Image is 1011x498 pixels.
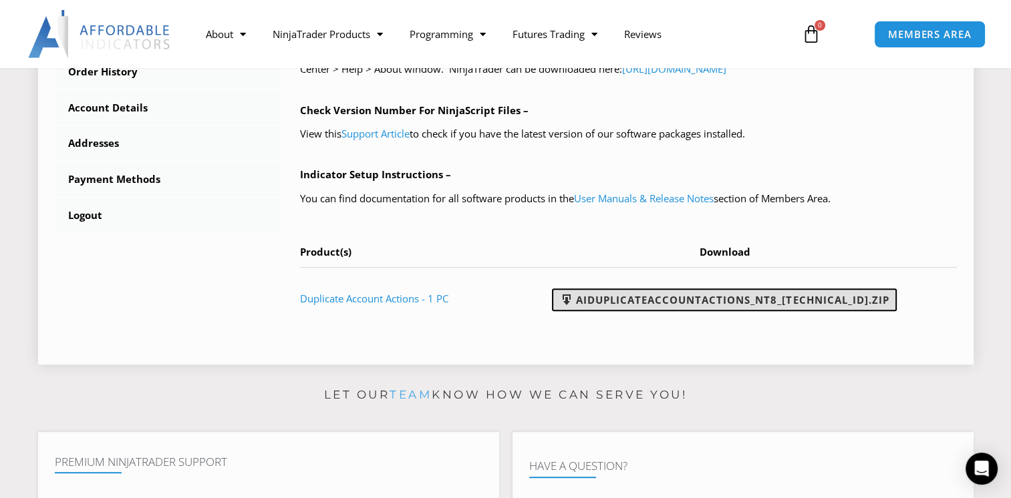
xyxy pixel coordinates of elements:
[259,19,396,49] a: NinjaTrader Products
[498,19,610,49] a: Futures Trading
[28,10,172,58] img: LogoAI | Affordable Indicators – NinjaTrader
[300,292,448,305] a: Duplicate Account Actions - 1 PC
[55,455,482,469] h4: Premium NinjaTrader Support
[700,245,750,258] span: Download
[574,192,714,205] a: User Manuals & Release Notes
[815,20,825,31] span: 0
[55,162,281,197] a: Payment Methods
[38,385,974,406] p: Let our know how we can serve you!
[341,127,410,140] a: Support Article
[55,91,281,126] a: Account Details
[300,168,451,181] b: Indicator Setup Instructions –
[55,126,281,161] a: Addresses
[966,453,998,485] div: Open Intercom Messenger
[552,288,897,311] a: AIDuplicateAccountActions_NT8_[TECHNICAL_ID].zip
[390,388,432,401] a: team
[300,245,351,258] span: Product(s)
[55,55,281,89] a: Order History
[529,459,957,473] h4: Have A Question?
[622,62,726,75] a: [URL][DOMAIN_NAME]
[888,29,972,39] span: MEMBERS AREA
[782,15,841,53] a: 0
[300,125,957,144] p: View this to check if you have the latest version of our software packages installed.
[55,198,281,233] a: Logout
[610,19,674,49] a: Reviews
[396,19,498,49] a: Programming
[874,21,986,48] a: MEMBERS AREA
[192,19,259,49] a: About
[300,103,529,117] b: Check Version Number For NinjaScript Files –
[300,190,957,208] p: You can find documentation for all software products in the section of Members Area.
[192,19,788,49] nav: Menu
